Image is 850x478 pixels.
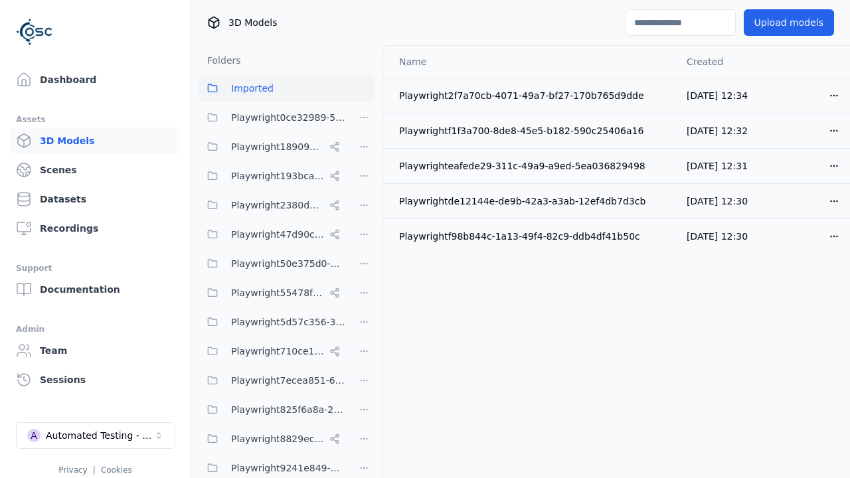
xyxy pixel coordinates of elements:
span: Playwright0ce32989-52d0-45cf-b5b9-59d5033d313a [231,110,345,125]
span: Playwright47d90cf2-c635-4353-ba3b-5d4538945666 [231,226,324,242]
a: Datasets [11,186,180,212]
div: Playwrightde12144e-de9b-42a3-a3ab-12ef4db7d3cb [399,195,665,208]
button: Playwright825f6a8a-2a7a-425c-94f7-650318982f69 [199,396,345,423]
span: [DATE] 12:30 [687,231,748,242]
button: Playwright50e375d0-6f38-48a7-96e0-b0dcfa24b72f [199,250,345,277]
button: Playwright2380d3f5-cebf-494e-b965-66be4d67505e [199,192,345,218]
span: [DATE] 12:31 [687,161,748,171]
a: Documentation [11,276,180,303]
a: Sessions [11,366,180,393]
div: Admin [16,321,175,337]
span: 3D Models [228,16,277,29]
a: Recordings [11,215,180,242]
span: Playwright7ecea851-649a-419a-985e-fcff41a98b20 [231,372,345,388]
span: [DATE] 12:34 [687,90,748,101]
a: 3D Models [11,127,180,154]
div: Playwrightf98b844c-1a13-49f4-82c9-ddb4df41b50c [399,230,665,243]
button: Select a workspace [16,422,175,449]
th: Created [676,46,764,78]
div: A [27,429,41,442]
a: Dashboard [11,66,180,93]
span: Playwright9241e849-7ba1-474f-9275-02cfa81d37fc [231,460,345,476]
span: | [93,465,96,475]
button: Playwright0ce32989-52d0-45cf-b5b9-59d5033d313a [199,104,345,131]
a: Scenes [11,157,180,183]
span: Playwright193bca0e-57fa-418d-8ea9-45122e711dc7 [231,168,324,184]
a: Team [11,337,180,364]
span: [DATE] 12:32 [687,125,748,136]
a: Privacy [58,465,87,475]
span: Playwright5d57c356-39f7-47ed-9ab9-d0409ac6cddc [231,314,345,330]
div: Playwrightf1f3a700-8de8-45e5-b182-590c25406a16 [399,124,665,137]
div: Playwright2f7a70cb-4071-49a7-bf27-170b765d9dde [399,89,665,102]
button: Playwright710ce123-85fd-4f8c-9759-23c3308d8830 [199,338,345,364]
span: Playwright2380d3f5-cebf-494e-b965-66be4d67505e [231,197,324,213]
button: Playwright5d57c356-39f7-47ed-9ab9-d0409ac6cddc [199,309,345,335]
img: Logo [16,13,53,50]
span: Playwright825f6a8a-2a7a-425c-94f7-650318982f69 [231,402,345,418]
span: Playwright18909032-8d07-45c5-9c81-9eec75d0b16b [231,139,324,155]
button: Playwright8829ec83-5e68-4376-b984-049061a310ed [199,426,345,452]
button: Playwright18909032-8d07-45c5-9c81-9eec75d0b16b [199,133,345,160]
th: Name [383,46,676,78]
div: Assets [16,112,175,127]
button: Playwright193bca0e-57fa-418d-8ea9-45122e711dc7 [199,163,345,189]
div: Support [16,260,175,276]
button: Imported [199,75,375,102]
span: Playwright8829ec83-5e68-4376-b984-049061a310ed [231,431,324,447]
button: Upload models [744,9,834,36]
span: Imported [231,80,274,96]
button: Playwright47d90cf2-c635-4353-ba3b-5d4538945666 [199,221,345,248]
h3: Folders [199,54,241,67]
span: Playwright55478f86-28dc-49b8-8d1f-c7b13b14578c [231,285,324,301]
a: Cookies [101,465,132,475]
button: Playwright55478f86-28dc-49b8-8d1f-c7b13b14578c [199,279,345,306]
div: Automated Testing - Playwright [46,429,153,442]
span: Playwright710ce123-85fd-4f8c-9759-23c3308d8830 [231,343,324,359]
span: Playwright50e375d0-6f38-48a7-96e0-b0dcfa24b72f [231,256,345,272]
div: Playwrighteafede29-311c-49a9-a9ed-5ea036829498 [399,159,665,173]
button: Playwright7ecea851-649a-419a-985e-fcff41a98b20 [199,367,345,394]
span: [DATE] 12:30 [687,196,748,206]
